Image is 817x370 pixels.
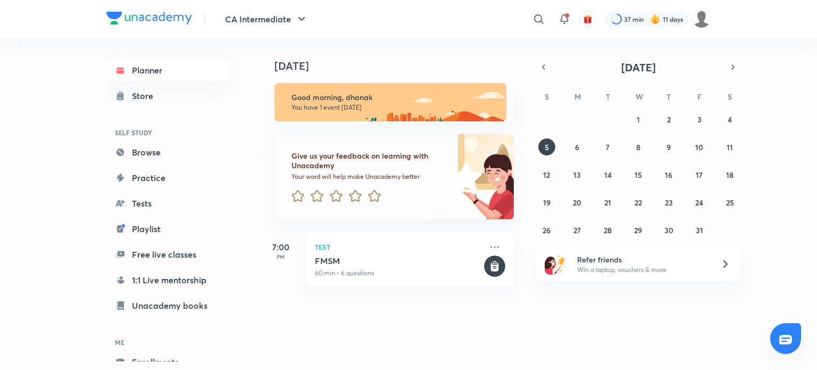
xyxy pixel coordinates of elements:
abbr: Sunday [545,92,549,102]
abbr: October 20, 2025 [573,198,581,208]
button: October 9, 2025 [660,138,677,155]
span: [DATE] [621,60,656,75]
button: October 31, 2025 [691,221,708,239]
abbr: October 21, 2025 [604,198,611,208]
abbr: October 15, 2025 [635,170,642,180]
p: 60 min • 6 questions [315,268,482,278]
button: October 4, 2025 [721,111,738,128]
abbr: Thursday [666,92,671,102]
button: October 19, 2025 [538,194,555,211]
button: October 3, 2025 [691,111,708,128]
button: October 14, 2025 [599,166,616,183]
h5: 7:00 [260,241,302,253]
a: Browse [106,142,230,163]
abbr: October 1, 2025 [637,114,640,125]
a: 1:1 Live mentorship [106,269,230,291]
abbr: October 2, 2025 [667,114,671,125]
img: avatar [583,14,593,24]
h6: SELF STUDY [106,124,230,142]
p: Win a laptop, vouchers & more [577,265,708,275]
button: October 22, 2025 [630,194,647,211]
abbr: October 13, 2025 [573,170,581,180]
button: October 30, 2025 [660,221,677,239]
abbr: October 19, 2025 [543,198,551,208]
button: October 7, 2025 [599,138,616,155]
a: Company Logo [106,12,192,27]
abbr: Wednesday [636,92,643,102]
img: Company Logo [106,12,192,24]
abbr: Monday [574,92,581,102]
img: streak [650,14,661,24]
div: Store [132,89,160,102]
abbr: October 5, 2025 [545,142,549,152]
button: October 13, 2025 [569,166,586,183]
abbr: October 10, 2025 [695,142,703,152]
img: referral [545,253,566,275]
a: Unacademy books [106,295,230,316]
a: Tests [106,193,230,214]
abbr: October 31, 2025 [696,225,703,235]
abbr: October 3, 2025 [697,114,702,125]
button: October 20, 2025 [569,194,586,211]
abbr: October 23, 2025 [665,198,673,208]
button: October 27, 2025 [569,221,586,239]
button: October 24, 2025 [691,194,708,211]
img: morning [274,83,506,121]
button: October 28, 2025 [599,221,616,239]
abbr: October 4, 2025 [728,114,732,125]
a: Store [106,85,230,106]
button: avatar [579,11,596,28]
button: October 11, 2025 [721,138,738,155]
abbr: October 30, 2025 [664,225,673,235]
button: October 6, 2025 [569,138,586,155]
abbr: October 9, 2025 [666,142,671,152]
img: feedback_image [414,134,514,219]
button: October 1, 2025 [630,111,647,128]
button: October 18, 2025 [721,166,738,183]
abbr: October 29, 2025 [634,225,642,235]
p: You have 1 event [DATE] [291,103,497,112]
abbr: October 11, 2025 [727,142,733,152]
p: Test [315,241,482,253]
abbr: October 22, 2025 [635,198,642,208]
p: PM [260,253,302,260]
a: Planner [106,60,230,81]
a: Practice [106,167,230,188]
abbr: October 27, 2025 [573,225,581,235]
h4: [DATE] [274,60,524,72]
button: October 16, 2025 [660,166,677,183]
abbr: October 18, 2025 [726,170,733,180]
abbr: Saturday [728,92,732,102]
h6: ME [106,333,230,351]
abbr: October 16, 2025 [665,170,672,180]
button: October 29, 2025 [630,221,647,239]
button: October 15, 2025 [630,166,647,183]
abbr: October 28, 2025 [604,225,612,235]
img: dhanak [693,10,711,28]
a: Playlist [106,218,230,240]
button: October 10, 2025 [691,138,708,155]
h5: FMSM [315,256,482,266]
abbr: October 24, 2025 [695,198,703,208]
button: October 8, 2025 [630,138,647,155]
button: October 23, 2025 [660,194,677,211]
abbr: October 14, 2025 [604,170,612,180]
abbr: Tuesday [606,92,610,102]
abbr: October 17, 2025 [696,170,703,180]
button: October 25, 2025 [721,194,738,211]
abbr: October 8, 2025 [636,142,640,152]
abbr: October 12, 2025 [543,170,550,180]
button: CA Intermediate [219,9,314,30]
abbr: Friday [697,92,702,102]
h6: Give us your feedback on learning with Unacademy [291,151,447,170]
button: October 2, 2025 [660,111,677,128]
button: [DATE] [551,60,726,75]
abbr: October 7, 2025 [606,142,610,152]
abbr: October 26, 2025 [543,225,551,235]
h6: Refer friends [577,254,708,265]
h6: Good morning, dhanak [291,93,497,102]
button: October 12, 2025 [538,166,555,183]
button: October 17, 2025 [691,166,708,183]
a: Free live classes [106,244,230,265]
abbr: October 6, 2025 [575,142,579,152]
